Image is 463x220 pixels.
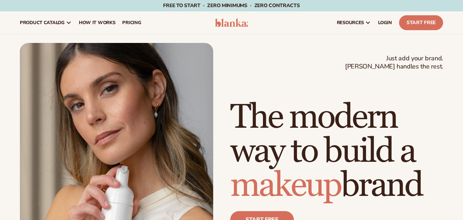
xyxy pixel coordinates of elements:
[122,20,141,26] span: pricing
[399,15,443,30] a: Start Free
[16,11,75,34] a: product catalog
[230,165,341,206] span: makeup
[20,20,65,26] span: product catalog
[75,11,119,34] a: How It Works
[375,11,395,34] a: LOGIN
[119,11,145,34] a: pricing
[79,20,115,26] span: How It Works
[337,20,364,26] span: resources
[333,11,375,34] a: resources
[163,2,300,9] span: Free to start · ZERO minimums · ZERO contracts
[345,54,443,71] span: Just add your brand. [PERSON_NAME] handles the rest.
[378,20,392,26] span: LOGIN
[230,100,443,203] h1: The modern way to build a brand
[215,18,248,27] img: logo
